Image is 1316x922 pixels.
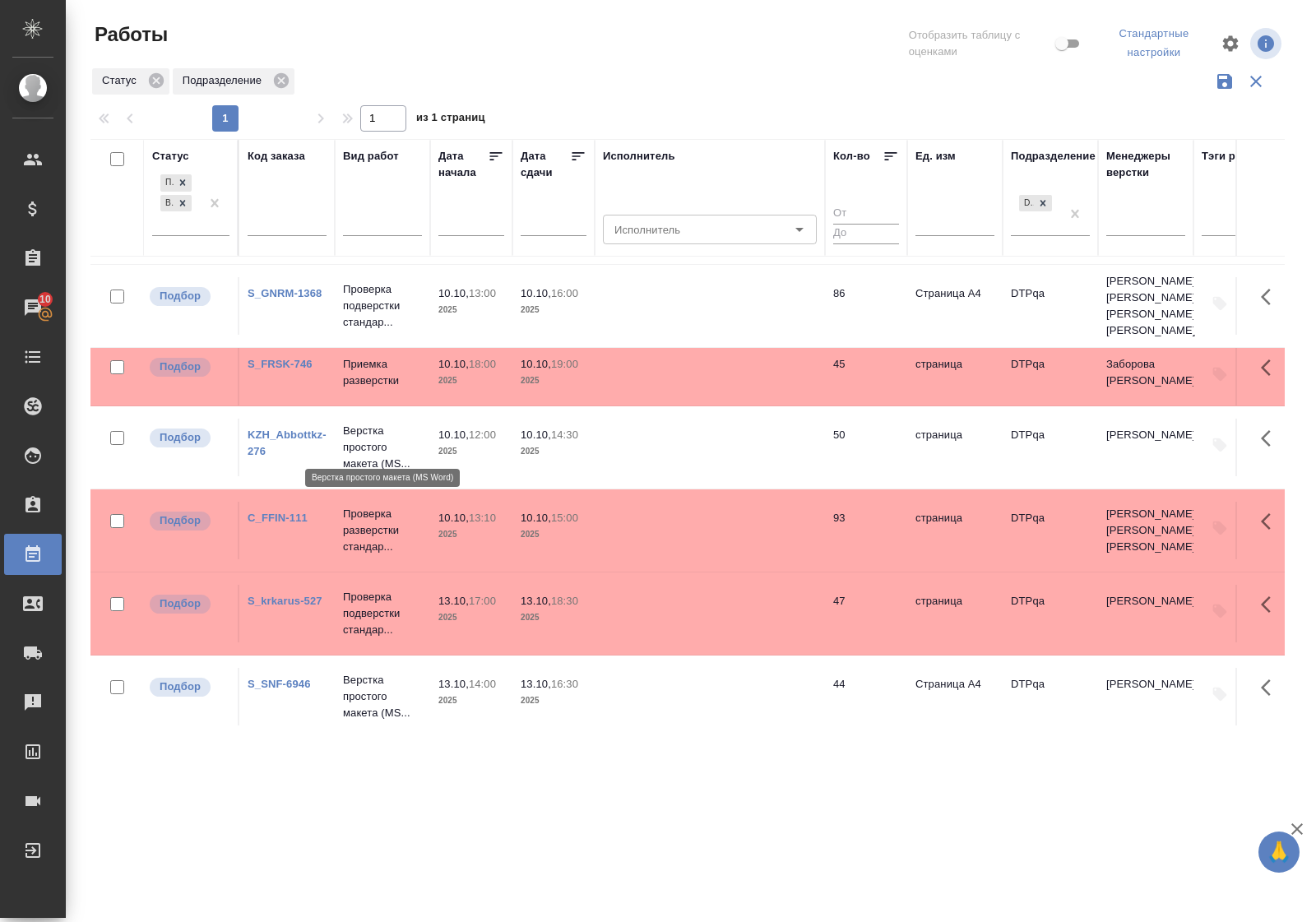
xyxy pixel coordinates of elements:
[343,506,422,555] p: Проверка разверстки стандар...
[469,429,496,441] p: 12:00
[438,148,488,181] div: Дата начала
[833,224,899,244] input: До
[1265,835,1293,869] span: 🙏
[521,609,586,626] p: 2025
[1011,148,1096,164] div: Подразделение
[160,288,201,304] p: Подбор
[915,148,956,164] div: Ед. изм
[1097,21,1211,66] div: split button
[343,423,422,472] p: Верстка простого макета (MS...
[1202,148,1269,164] div: Тэги работы
[159,193,193,214] div: Подбор, В работе
[521,512,551,524] p: 10.10,
[1251,419,1291,458] button: Здесь прячутся важные кнопки
[1202,285,1238,322] button: Добавить тэги
[343,589,422,638] p: Проверка подверстки стандар...
[521,148,570,181] div: Дата сдачи
[160,174,174,192] div: Подбор
[1202,510,1238,546] button: Добавить тэги
[825,668,907,725] td: 44
[521,693,586,709] p: 2025
[1106,273,1185,339] p: [PERSON_NAME] [PERSON_NAME], [PERSON_NAME] [PERSON_NAME]
[1251,668,1291,707] button: Здесь прячутся важные кнопки
[469,358,496,370] p: 18:00
[1251,348,1291,387] button: Здесь прячутся важные кнопки
[521,287,551,299] p: 10.10,
[1106,676,1185,693] p: [PERSON_NAME]
[469,512,496,524] p: 13:10
[1202,593,1238,629] button: Добавить тэги
[148,285,229,308] div: Можно подбирать исполнителей
[1003,277,1098,335] td: DTPqa
[521,302,586,318] p: 2025
[469,287,496,299] p: 13:00
[160,359,201,375] p: Подбор
[438,526,504,543] p: 2025
[92,68,169,95] div: Статус
[160,429,201,446] p: Подбор
[1003,585,1098,642] td: DTPqa
[551,358,578,370] p: 19:00
[551,595,578,607] p: 18:30
[603,148,675,164] div: Исполнитель
[1003,419,1098,476] td: DTPqa
[438,287,469,299] p: 10.10,
[1106,506,1185,555] p: [PERSON_NAME], [PERSON_NAME] [PERSON_NAME]
[343,281,422,331] p: Проверка подверстки стандар...
[825,585,907,642] td: 47
[152,148,189,164] div: Статус
[438,678,469,690] p: 13.10,
[148,593,229,615] div: Можно подбирать исполнителей
[907,348,1003,405] td: страница
[551,512,578,524] p: 15:00
[1106,593,1185,609] p: [PERSON_NAME]
[343,672,422,721] p: Верстка простого макета (MS...
[248,678,311,690] a: S_SNF-6946
[1202,676,1238,712] button: Добавить тэги
[1240,66,1272,97] button: Сбросить фильтры
[438,358,469,370] p: 10.10,
[248,148,305,164] div: Код заказа
[521,443,586,460] p: 2025
[416,108,485,132] span: из 1 страниц
[1211,24,1250,63] span: Настроить таблицу
[1106,148,1185,181] div: Менеджеры верстки
[248,512,308,524] a: C_FFIN-111
[469,595,496,607] p: 17:00
[248,429,327,457] a: KZH_Abbottkz-276
[1019,195,1034,212] div: DTPqa
[521,429,551,441] p: 10.10,
[248,595,322,607] a: S_krkarus-527
[1003,348,1098,405] td: DTPqa
[438,429,469,441] p: 10.10,
[1202,356,1238,392] button: Добавить тэги
[160,595,201,612] p: Подбор
[825,348,907,405] td: 45
[4,287,62,328] a: 10
[788,218,811,241] button: Open
[833,204,899,225] input: От
[825,277,907,335] td: 86
[148,427,229,449] div: Можно подбирать исполнителей
[1209,66,1240,97] button: Сохранить фильтры
[521,373,586,389] p: 2025
[1251,585,1291,624] button: Здесь прячутся важные кнопки
[521,526,586,543] p: 2025
[148,676,229,698] div: Можно подбирать исполнителей
[551,287,578,299] p: 16:00
[438,693,504,709] p: 2025
[833,148,870,164] div: Кол-во
[907,419,1003,476] td: страница
[825,419,907,476] td: 50
[160,195,174,212] div: В работе
[1250,28,1285,59] span: Посмотреть информацию
[1202,427,1238,463] button: Добавить тэги
[1106,356,1185,389] p: Заборова [PERSON_NAME]
[248,287,322,299] a: S_GNRM-1368
[1003,502,1098,559] td: DTPqa
[438,595,469,607] p: 13.10,
[1258,832,1300,873] button: 🙏
[438,609,504,626] p: 2025
[909,27,1052,60] span: Отобразить таблицу с оценками
[438,512,469,524] p: 10.10,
